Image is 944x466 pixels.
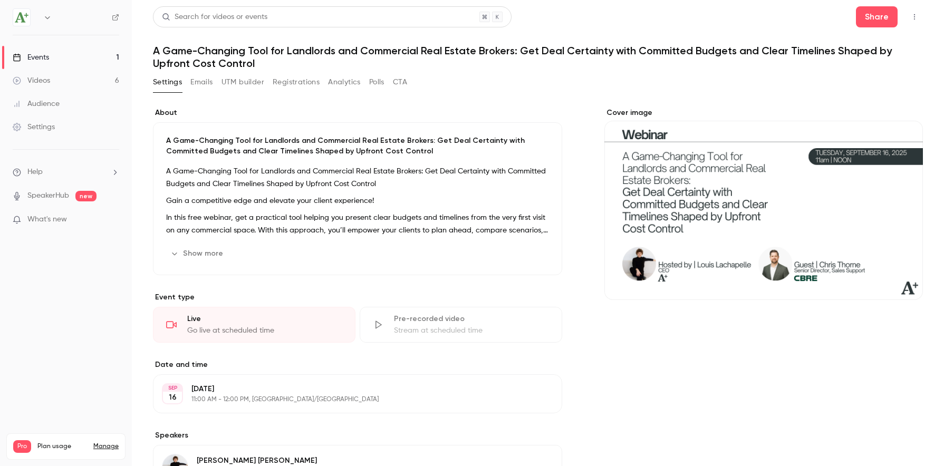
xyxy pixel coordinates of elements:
[27,190,69,201] a: SpeakerHub
[27,167,43,178] span: Help
[604,108,923,300] section: Cover image
[197,455,317,466] p: [PERSON_NAME] [PERSON_NAME]
[221,74,264,91] button: UTM builder
[166,165,549,190] p: A Game-Changing Tool for Landlords and Commercial Real Estate Brokers: Get Deal Certainty with Co...
[153,307,355,343] div: LiveGo live at scheduled time
[93,442,119,451] a: Manage
[190,74,213,91] button: Emails
[107,215,119,225] iframe: Noticeable Trigger
[166,195,549,207] p: Gain a competitive edge and elevate your client experience!
[856,6,898,27] button: Share
[37,442,87,451] span: Plan usage
[27,214,67,225] span: What's new
[604,108,923,118] label: Cover image
[153,108,562,118] label: About
[162,12,267,23] div: Search for videos or events
[153,44,923,70] h1: A Game-Changing Tool for Landlords and Commercial Real Estate Brokers: Get Deal Certainty with Co...
[75,191,97,201] span: new
[153,292,562,303] p: Event type
[13,99,60,109] div: Audience
[166,245,229,262] button: Show more
[13,52,49,63] div: Events
[166,211,549,237] p: In this free webinar, get a practical tool helping you present clear budgets and timelines from t...
[153,430,562,441] label: Speakers
[394,325,549,336] div: Stream at scheduled time
[394,314,549,324] div: Pre-recorded video
[153,74,182,91] button: Settings
[393,74,407,91] button: CTA
[166,135,549,157] p: A Game-Changing Tool for Landlords and Commercial Real Estate Brokers: Get Deal Certainty with Co...
[369,74,384,91] button: Polls
[153,360,562,370] label: Date and time
[328,74,361,91] button: Analytics
[169,392,177,403] p: 16
[163,384,182,392] div: SEP
[273,74,320,91] button: Registrations
[191,395,506,404] p: 11:00 AM - 12:00 PM, [GEOGRAPHIC_DATA]/[GEOGRAPHIC_DATA]
[187,314,342,324] div: Live
[13,75,50,86] div: Videos
[187,325,342,336] div: Go live at scheduled time
[13,167,119,178] li: help-dropdown-opener
[13,440,31,453] span: Pro
[191,384,506,394] p: [DATE]
[360,307,562,343] div: Pre-recorded videoStream at scheduled time
[13,122,55,132] div: Settings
